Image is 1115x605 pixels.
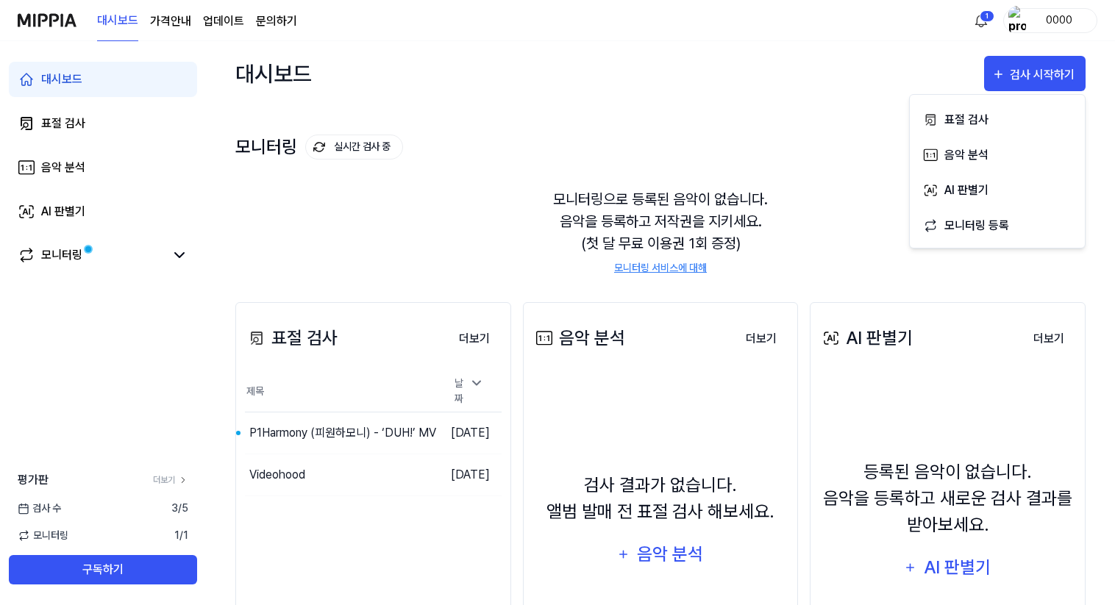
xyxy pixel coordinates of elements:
span: 평가판 [18,471,49,489]
img: 알림 [972,12,990,29]
button: AI 판별기 [916,171,1079,207]
div: 음악 분석 [635,540,705,568]
div: 검사 시작하기 [1010,65,1078,85]
a: AI 판별기 [9,194,197,229]
img: profile [1008,6,1026,35]
a: 모니터링 [18,246,165,264]
button: 알림1 [969,9,993,32]
button: 음악 분석 [608,537,713,572]
button: 모니터링 등록 [916,207,1079,242]
a: 대시보드 [97,1,138,41]
a: 더보기 [153,473,188,487]
div: 모니터링 등록 [944,216,1072,235]
div: 음악 분석 [944,146,1072,165]
button: AI 판별기 [894,550,1001,585]
span: 1 / 1 [174,528,188,543]
a: 모니터링 서비스에 대해 [614,260,707,276]
div: 모니터링 [41,246,82,264]
span: 검사 수 [18,501,61,516]
a: 문의하기 [256,12,297,30]
span: 모니터링 [18,528,68,543]
div: AI 판별기 [819,325,913,351]
a: 대시보드 [9,62,197,97]
a: 업데이트 [203,12,244,30]
div: AI 판별기 [944,181,1072,200]
div: 1 [980,10,994,22]
div: 날짜 [449,371,490,411]
span: 3 / 5 [171,501,188,516]
button: 음악 분석 [916,136,1079,171]
div: 모니터링으로 등록된 음악이 없습니다. 음악을 등록하고 저작권을 지키세요. (첫 달 무료 이용권 1회 증정) [235,171,1086,293]
div: 대시보드 [41,71,82,88]
div: 음악 분석 [532,325,625,351]
a: 가격안내 [150,12,191,30]
div: P1Harmony (피원하모니) - ‘DUH!’ MV [249,424,436,442]
div: 음악 분석 [41,159,85,176]
div: 표절 검사 [944,110,1072,129]
td: [DATE] [437,412,502,454]
button: 더보기 [734,324,788,354]
div: 표절 검사 [41,115,85,132]
button: 표절 검사 [916,101,1079,136]
td: [DATE] [437,454,502,496]
div: AI 판별기 [41,203,85,221]
div: AI 판별기 [922,554,992,581]
div: Videohood [249,466,305,484]
button: 검사 시작하기 [984,56,1086,91]
button: 실시간 검사 중 [305,135,403,160]
button: profile0000 [1003,8,1097,33]
button: 구독하기 [9,555,197,584]
div: 표절 검사 [245,325,338,351]
button: 더보기 [447,324,502,354]
div: 등록된 음악이 없습니다. 음악을 등록하고 새로운 검사 결과를 받아보세요. [819,459,1076,538]
div: 0000 [1030,12,1088,28]
th: 제목 [245,370,437,412]
div: 검사 결과가 없습니다. 앨범 발매 전 표절 검사 해보세요. [546,472,774,525]
button: 더보기 [1022,324,1076,354]
img: monitoring Icon [313,141,325,153]
a: 음악 분석 [9,150,197,185]
div: 대시보드 [235,56,312,91]
a: 표절 검사 [9,106,197,141]
div: 모니터링 [235,135,403,160]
